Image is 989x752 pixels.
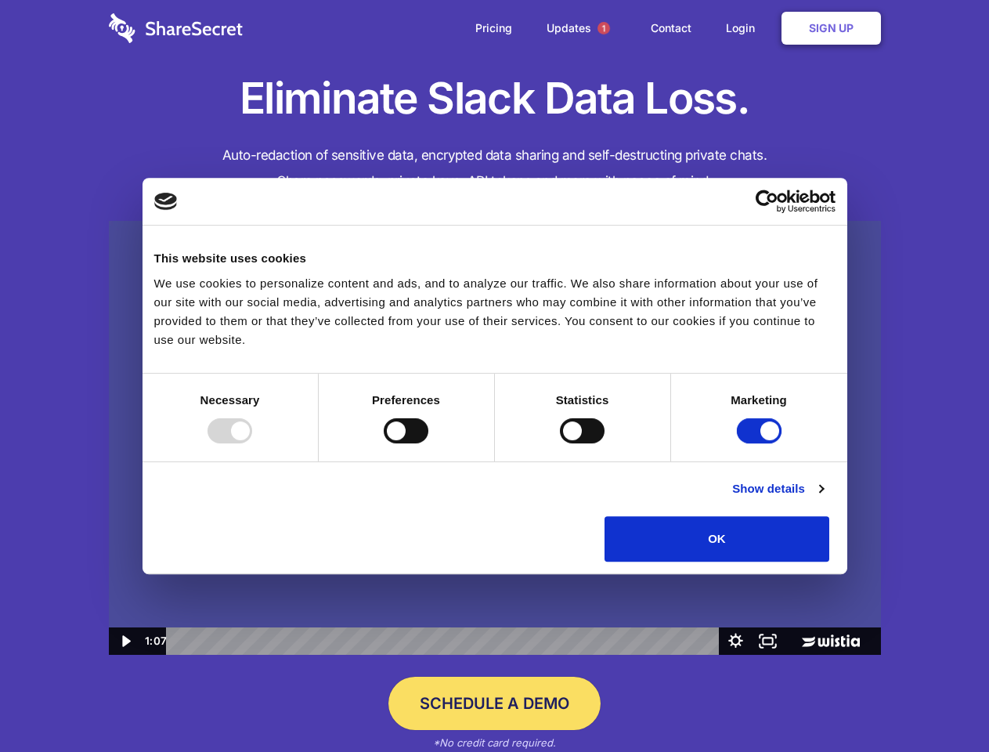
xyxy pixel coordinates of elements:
[109,627,141,655] button: Play Video
[710,4,778,52] a: Login
[732,479,823,498] a: Show details
[109,70,881,127] h1: Eliminate Slack Data Loss.
[698,190,836,213] a: Usercentrics Cookiebot - opens in a new window
[556,393,609,407] strong: Statistics
[597,22,610,34] span: 1
[109,221,881,656] img: Sharesecret
[781,12,881,45] a: Sign Up
[200,393,260,407] strong: Necessary
[784,627,880,655] a: Wistia Logo -- Learn More
[635,4,707,52] a: Contact
[752,627,784,655] button: Fullscreen
[433,736,556,749] em: *No credit card required.
[179,627,712,655] div: Playbar
[911,674,970,733] iframe: Drift Widget Chat Controller
[460,4,528,52] a: Pricing
[372,393,440,407] strong: Preferences
[388,677,601,730] a: Schedule a Demo
[605,516,829,562] button: OK
[154,274,836,349] div: We use cookies to personalize content and ads, and to analyze our traffic. We also share informat...
[731,393,787,407] strong: Marketing
[109,143,881,194] h4: Auto-redaction of sensitive data, encrypted data sharing and self-destructing private chats. Shar...
[154,249,836,268] div: This website uses cookies
[154,193,178,210] img: logo
[109,13,243,43] img: logo-wordmark-white-trans-d4663122ce5f474addd5e946df7df03e33cb6a1c49d2221995e7729f52c070b2.svg
[720,627,752,655] button: Show settings menu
